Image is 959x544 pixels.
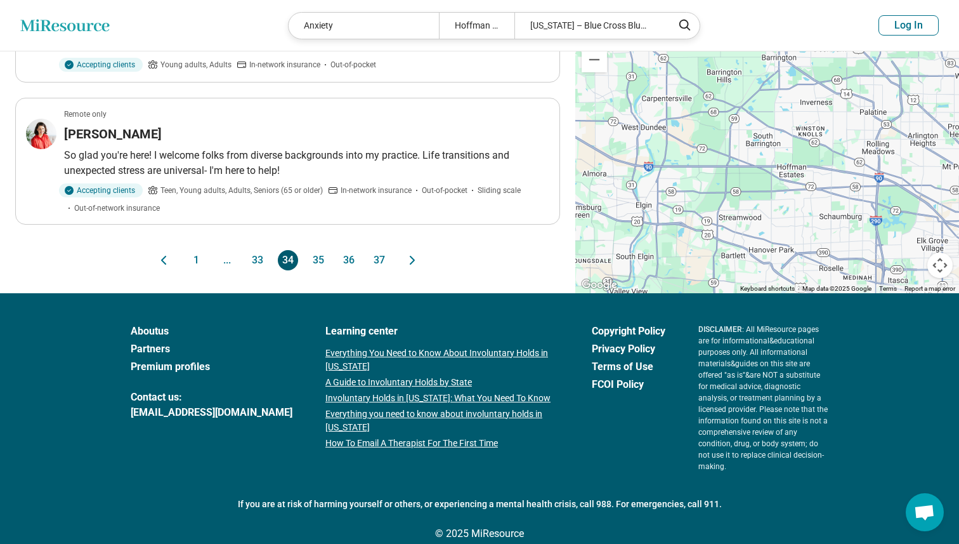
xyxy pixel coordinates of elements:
span: In-network insurance [341,185,412,196]
a: Everything you need to know about involuntary holds in [US_STATE] [325,408,559,434]
button: Previous page [156,250,171,270]
a: Terms of Use [592,359,665,375]
a: Report a map error [904,285,955,292]
span: Out-of-network insurance [74,202,160,214]
div: Open chat [906,493,944,531]
a: Premium profiles [131,359,292,375]
span: Out-of-pocket [422,185,467,196]
a: FCOI Policy [592,377,665,392]
button: 35 [308,250,329,270]
p: © 2025 MiResource [131,526,828,541]
button: Zoom out [582,47,607,72]
div: Anxiety [289,13,439,39]
h3: [PERSON_NAME] [64,125,162,143]
div: Accepting clients [59,58,143,72]
span: DISCLAIMER [698,325,742,334]
a: Partners [131,342,292,357]
button: Next page [405,250,420,270]
div: Hoffman Estates, IL 60010 [439,13,514,39]
a: A Guide to Involuntary Holds by State [325,376,559,389]
span: In-network insurance [249,59,320,70]
span: ... [217,250,237,270]
a: Terms (opens in new tab) [879,285,897,292]
div: [US_STATE] – Blue Cross Blue Shield [514,13,665,39]
button: 33 [247,250,268,270]
span: Map data ©2025 Google [802,285,871,292]
p: Remote only [64,109,107,120]
p: So glad you're here! I welcome folks from diverse backgrounds into my practice. Life transitions ... [64,148,549,178]
button: 1 [186,250,207,270]
a: Everything You Need to Know About Involuntary Holds in [US_STATE] [325,347,559,373]
a: Learning center [325,324,559,339]
span: Teen, Young adults, Adults, Seniors (65 or older) [160,185,323,196]
img: Google [578,277,620,293]
p: : All MiResource pages are for informational & educational purposes only. All informational mater... [698,324,828,472]
p: If you are at risk of harming yourself or others, or experiencing a mental health crisis, call 98... [131,498,828,511]
a: Aboutus [131,324,292,339]
button: 36 [339,250,359,270]
a: [EMAIL_ADDRESS][DOMAIN_NAME] [131,405,292,420]
span: Sliding scale [478,185,521,196]
a: Open this area in Google Maps (opens a new window) [578,277,620,293]
a: Privacy Policy [592,342,665,357]
span: Young adults, Adults [160,59,232,70]
a: How To Email A Therapist For The First Time [325,437,559,450]
span: Contact us: [131,390,292,405]
button: Log In [878,15,939,36]
button: 37 [369,250,389,270]
button: Keyboard shortcuts [740,284,795,293]
span: Out-of-pocket [330,59,376,70]
button: 34 [278,250,298,270]
button: Map camera controls [927,253,953,278]
a: Involuntary Holds in [US_STATE]: What You Need To Know [325,392,559,405]
a: Copyright Policy [592,324,665,339]
div: Accepting clients [59,183,143,197]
